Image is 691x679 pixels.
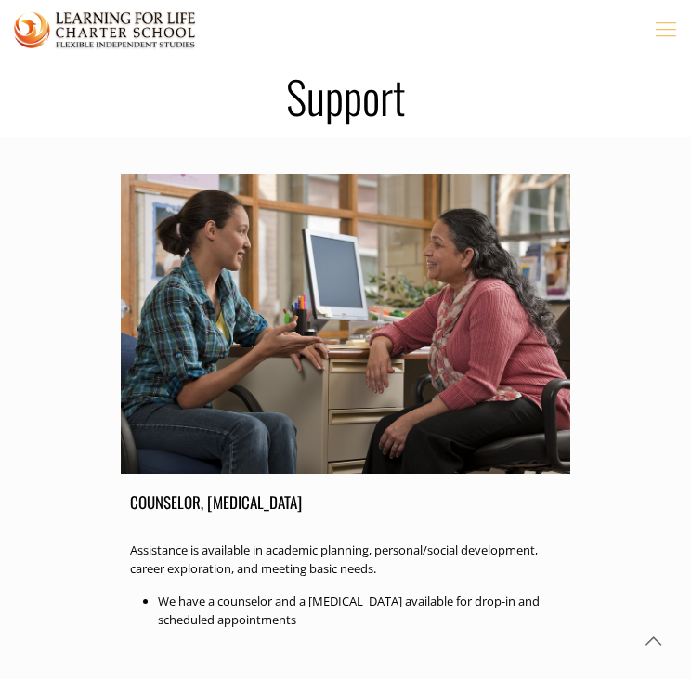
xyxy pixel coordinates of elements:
[14,5,196,51] a: Learning for Life Charter School
[158,592,562,629] li: We have a counselor and a [MEDICAL_DATA] available for drop-in and scheduled appointments
[90,74,601,119] h1: Support
[650,12,682,44] a: mobile menu
[633,621,672,660] a: Back to top icon
[130,492,562,512] h4: COUNSELOR, [MEDICAL_DATA]
[121,174,570,474] img: Support
[130,541,562,578] p: Assistance is available in academic planning, personal/social development, career exploration, an...
[14,7,196,53] img: Support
